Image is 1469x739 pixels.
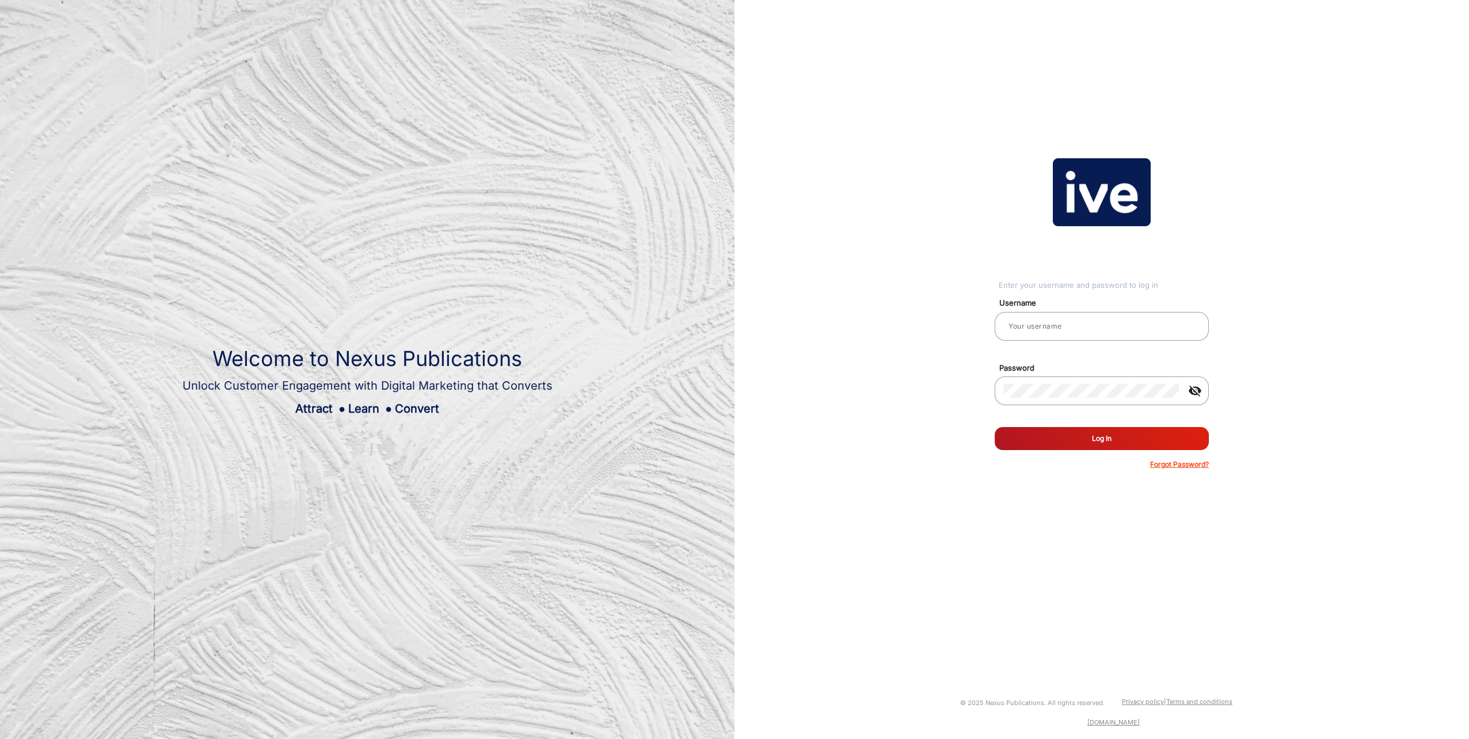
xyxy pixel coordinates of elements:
[182,377,553,394] div: Unlock Customer Engagement with Digital Marketing that Converts
[991,363,1222,374] mat-label: Password
[1087,718,1140,726] a: [DOMAIN_NAME]
[995,427,1209,450] button: Log In
[1004,319,1200,333] input: Your username
[999,280,1209,291] div: Enter your username and password to log in
[182,346,553,371] h1: Welcome to Nexus Publications
[1122,698,1164,706] a: Privacy policy
[338,402,345,416] span: ●
[1150,459,1209,470] p: Forgot Password?
[991,298,1222,309] mat-label: Username
[1164,698,1166,706] a: |
[1053,158,1151,226] img: vmg-logo
[385,402,392,416] span: ●
[960,699,1105,707] small: © 2025 Nexus Publications. All rights reserved.
[1166,698,1232,706] a: Terms and conditions
[1181,384,1209,398] mat-icon: visibility_off
[182,400,553,417] div: Attract Learn Convert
